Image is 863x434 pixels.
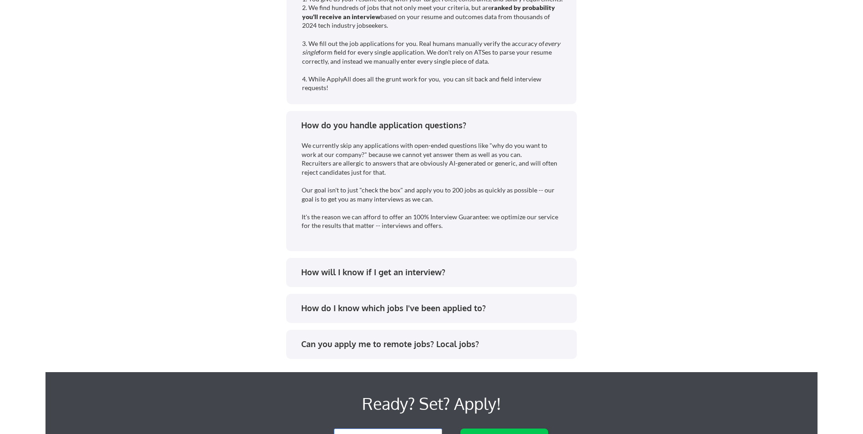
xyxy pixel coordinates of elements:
[301,120,568,131] div: How do you handle application questions?
[301,303,568,314] div: How do I know which jobs I've been applied to?
[302,4,556,20] strong: ranked by probability you'll receive an interview
[301,338,568,350] div: Can you apply me to remote jobs? Local jobs?
[173,390,690,417] div: Ready? Set? Apply!
[301,267,568,278] div: How will I know if I get an interview?
[302,141,563,230] div: We currently skip any applications with open-ended questions like "why do you want to work at our...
